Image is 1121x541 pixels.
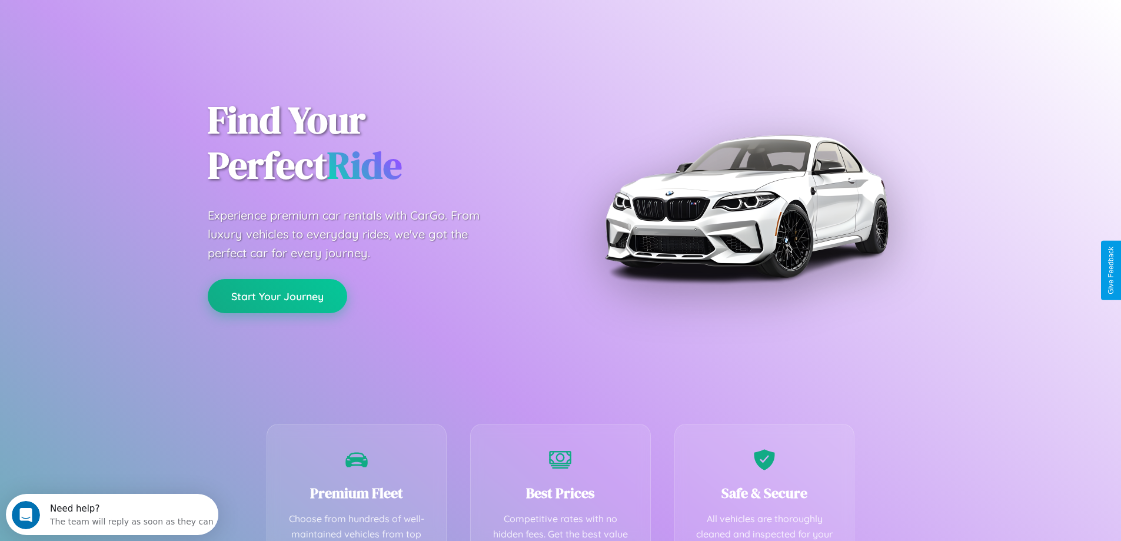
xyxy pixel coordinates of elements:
h3: Best Prices [488,483,633,503]
div: The team will reply as soon as they can [44,19,208,32]
iframe: Intercom live chat discovery launcher [6,494,218,535]
iframe: Intercom live chat [12,501,40,529]
p: Experience premium car rentals with CarGo. From luxury vehicles to everyday rides, we've got the ... [208,206,502,263]
h3: Safe & Secure [693,483,837,503]
div: Need help? [44,10,208,19]
div: Open Intercom Messenger [5,5,219,37]
span: Ride [327,140,402,191]
img: Premium BMW car rental vehicle [599,59,893,353]
h3: Premium Fleet [285,483,429,503]
button: Start Your Journey [208,279,347,313]
div: Give Feedback [1107,247,1115,294]
h1: Find Your Perfect [208,98,543,188]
